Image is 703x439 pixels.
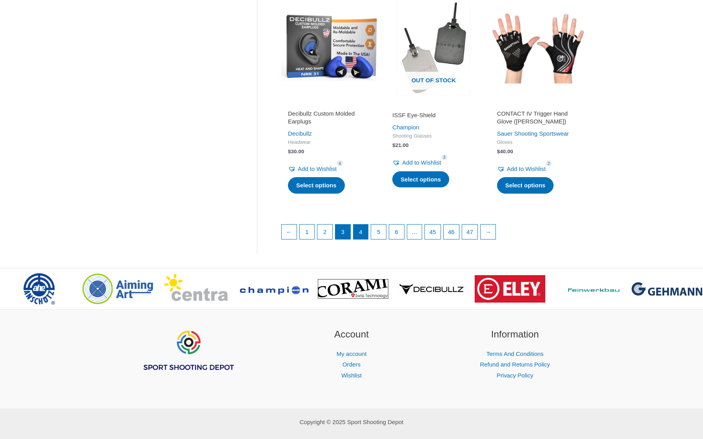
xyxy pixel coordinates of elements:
[337,160,343,166] span: 4
[480,361,550,368] a: Refund and Returns Policy
[486,350,544,357] a: Terms And Conditions
[443,327,587,342] h2: Information
[481,225,495,239] a: →
[497,149,500,154] span: $
[546,160,552,166] span: 2
[389,225,404,239] a: Page 6
[407,225,422,239] span: …
[282,225,297,239] a: ←
[288,139,370,146] span: Headwear
[444,225,459,239] a: Page 46
[341,372,362,379] a: Wishlist
[288,110,370,128] a: Decibullz Custom Molded Earplugs
[462,225,477,239] a: Page 47
[497,177,554,194] a: Select options for “CONTACT IV Trigger Hand Glove (SAUER)”
[497,372,533,379] a: Privacy Policy
[392,171,449,188] a: Select options for “ISSF Eye-Shield”
[391,72,476,90] span: Out of stock
[342,361,361,368] a: Orders
[280,327,424,381] aside: Footer Widget 2
[288,100,370,110] iframe: Customer reviews powered by Trustpilot
[337,350,367,357] a: My account
[497,163,546,174] a: Add to Wishlist
[288,110,370,125] h2: Decibullz Custom Molded Earplugs
[443,348,587,381] nav: Information
[335,225,350,239] span: Page 3
[441,154,448,160] span: 3
[288,163,337,174] a: Add to Wishlist
[507,165,546,172] span: Add to Wishlist
[443,327,587,381] aside: Footer Widget 3
[353,225,368,239] a: Page 4
[288,149,304,154] bdi: 30.00
[280,348,424,381] nav: Account
[497,139,579,146] span: Gloves
[116,327,260,391] aside: Footer Widget 1
[425,225,440,239] a: Page 45
[392,111,475,122] a: ISSF Eye-Shield
[392,157,441,168] a: Add to Wishlist
[392,124,419,131] a: Champion
[392,142,395,148] span: $
[392,100,475,110] iframe: Customer reviews powered by Trustpilot
[497,110,579,125] h2: CONTACT IV Trigger Hand Glove ([PERSON_NAME])
[497,100,579,110] iframe: Customer reviews powered by Trustpilot
[281,224,586,244] nav: Product Pagination
[288,177,345,194] a: Select options for “Decibullz Custom Molded Earplugs”
[497,130,569,137] a: Sauer Shooting Sportswear
[497,110,579,128] a: CONTACT IV Trigger Hand Glove ([PERSON_NAME])
[300,225,315,239] a: Page 1
[392,142,408,148] bdi: 21.00
[280,327,424,342] h2: Account
[288,130,312,137] a: Decibullz
[288,149,291,154] span: $
[298,165,337,172] span: Add to Wishlist
[317,225,332,239] a: Page 2
[402,159,441,166] span: Add to Wishlist
[371,225,386,239] a: Page 5
[392,111,475,119] h2: ISSF Eye-Shield
[116,417,587,428] p: Copyright © 2025 Sport Shooting Depot
[497,149,513,154] bdi: 40.00
[475,275,545,303] img: brand logo
[392,133,475,140] span: Shooting Glasses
